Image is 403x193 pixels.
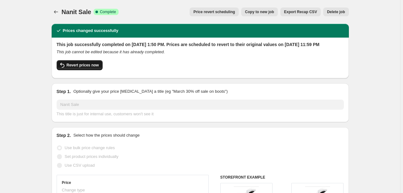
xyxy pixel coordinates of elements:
button: Price change jobs [52,8,60,16]
input: 30% off holiday sale [57,100,344,110]
span: Set product prices individually [65,154,119,159]
span: Nanit Sale [62,8,91,15]
span: Copy to new job [245,9,274,14]
h3: Price [62,180,71,185]
h6: STOREFRONT EXAMPLE [220,175,344,180]
button: Copy to new job [241,8,278,16]
span: Use bulk price change rules [65,145,115,150]
button: Delete job [323,8,349,16]
span: Complete [100,9,116,14]
h2: Step 2. [57,132,71,138]
span: Use CSV upload [65,163,95,168]
span: This title is just for internal use, customers won't see it [57,112,154,116]
button: Revert prices now [57,60,103,70]
p: Select how the prices should change [73,132,140,138]
h2: Step 1. [57,88,71,95]
i: This job cannot be edited because it has already completed. [57,50,165,54]
h2: This job successfully completed on [DATE] 1:50 PM. Prices are scheduled to revert to their origin... [57,41,344,48]
p: Optionally give your price [MEDICAL_DATA] a title (eg "March 30% off sale on boots") [73,88,227,95]
span: Revert prices now [67,63,99,68]
button: Export Recap CSV [280,8,321,16]
span: Change type [62,188,85,192]
h2: Prices changed successfully [63,28,119,34]
span: Price revert scheduling [193,9,235,14]
button: Price revert scheduling [190,8,239,16]
span: Export Recap CSV [284,9,317,14]
span: Delete job [327,9,345,14]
